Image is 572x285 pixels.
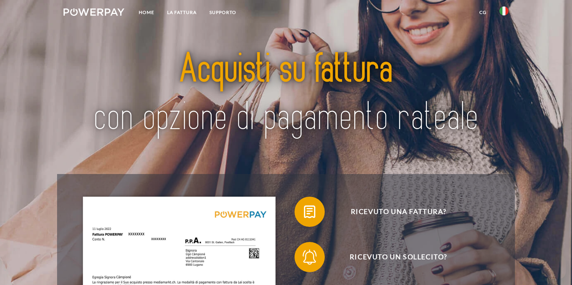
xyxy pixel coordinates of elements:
img: qb_bill.svg [300,202,319,221]
button: Ricevuto una fattura? [295,197,491,227]
span: Ricevuto un sollecito? [306,242,491,272]
a: CG [473,6,493,19]
a: LA FATTURA [161,6,203,19]
span: Ricevuto una fattura? [306,197,491,227]
a: Supporto [203,6,243,19]
iframe: Pulsante per aprire la finestra di messaggistica [542,255,566,279]
button: Ricevuto un sollecito? [295,242,491,272]
img: title-powerpay_it.svg [85,29,487,159]
a: Home [132,6,161,19]
img: logo-powerpay-white.svg [64,8,124,16]
img: it [499,6,508,15]
img: qb_bell.svg [300,248,319,267]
